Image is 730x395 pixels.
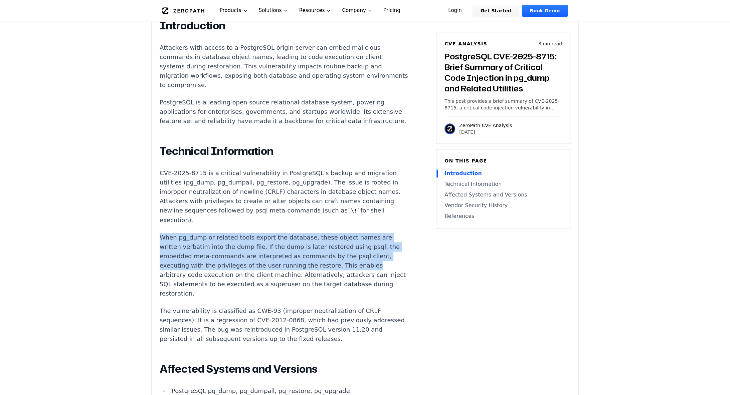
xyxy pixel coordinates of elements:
a: Affected Systems and Versions [444,191,562,199]
h6: CVE Analysis [444,40,487,47]
a: Technical Information [444,180,562,188]
a: Login [440,5,470,17]
p: The vulnerability is classified as CWE-93 (improper neutralization of CRLF sequences). It is a re... [160,306,408,344]
h3: PostgreSQL CVE-2025-8715: Brief Summary of Critical Code Injection in pg_dump and Related Utilities [444,51,562,94]
a: References [444,212,562,220]
img: ZeroPath CVE Analysis [444,123,455,134]
h2: Technical Information [160,144,408,158]
h2: Introduction [160,19,408,32]
p: When pg_dump or related tools export the database, these object names are written verbatim into t... [160,233,408,298]
h6: On this page [444,157,562,164]
a: Get Started [473,5,519,17]
a: Vendor Security History [444,202,562,210]
a: Book Demo [522,5,568,17]
p: PostgreSQL is a leading open source relational database system, powering applications for enterpr... [160,98,408,126]
p: This post provides a brief summary of CVE-2025-8715, a critical code injection vulnerability in P... [444,98,562,111]
p: ZeroPath CVE Analysis [459,122,512,129]
code: \! [348,208,360,214]
p: CVE-2025-8715 is a critical vulnerability in PostgreSQL's backup and migration utilities (pg_dump... [160,168,408,225]
p: Attackers with access to a PostgreSQL origin server can embed malicious commands in database obje... [160,43,408,90]
h2: Affected Systems and Versions [160,362,408,376]
p: 8 min read [538,40,562,47]
a: Introduction [444,169,562,177]
p: [DATE] [459,129,512,135]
